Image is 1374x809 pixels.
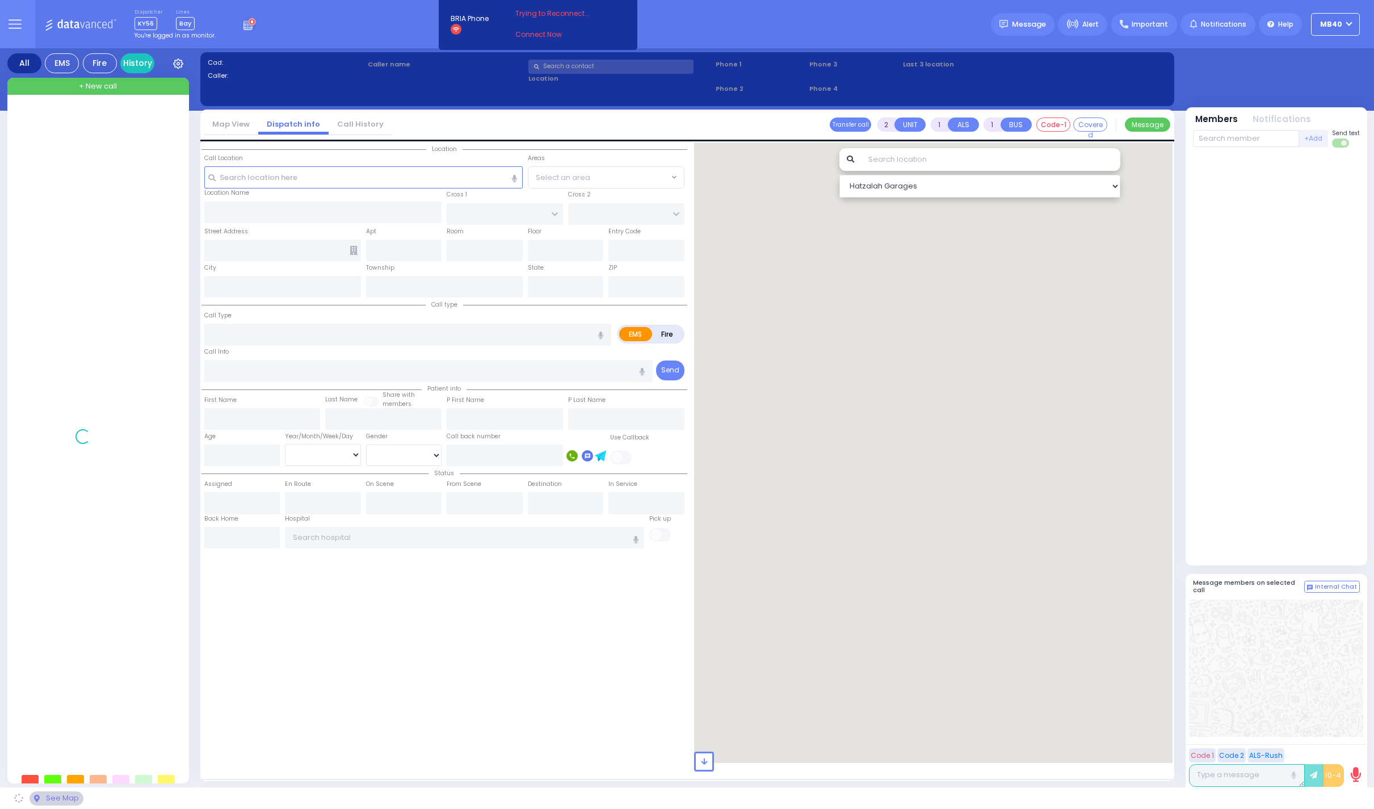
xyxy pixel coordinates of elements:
label: Township [366,263,394,273]
a: Call History [329,119,392,129]
label: Caller: [208,71,364,81]
label: Call Type [204,311,232,320]
span: + New call [79,81,117,92]
label: City [204,263,216,273]
button: Send [656,361,684,380]
span: Alert [1082,19,1099,30]
label: Call back number [447,432,501,441]
span: Phone 2 [716,84,805,94]
label: P First Name [447,396,484,405]
span: Status [428,469,460,477]
label: Entry Code [608,227,641,236]
label: Destination [528,480,562,489]
label: From Scene [447,480,481,489]
label: En Route [285,480,311,489]
span: Other building occupants [350,246,358,255]
label: On Scene [366,480,394,489]
button: Code 2 [1217,748,1246,762]
label: Age [204,432,216,441]
button: Members [1195,113,1238,126]
a: History [120,53,154,73]
button: Covered [1073,118,1107,132]
button: Message [1125,118,1170,132]
span: Notifications [1201,19,1246,30]
h5: Message members on selected call [1193,579,1304,594]
a: Connect Now [515,30,605,40]
div: Fire [83,53,117,73]
img: Logo [45,17,120,31]
label: Cross 2 [568,190,591,199]
button: Notifications [1253,113,1311,126]
input: Search location [861,148,1120,171]
button: MB40 [1311,13,1360,36]
input: Search a contact [528,60,694,74]
span: Trying to Reconnect... [515,9,605,19]
button: Code-1 [1036,118,1070,132]
label: Use Callback [610,433,649,442]
label: Fire [652,327,683,341]
label: Turn off text [1332,137,1350,149]
span: MB40 [1320,19,1342,30]
label: Hospital [285,514,310,523]
label: Location Name [204,188,249,198]
label: Last 3 location [903,60,1035,69]
span: BRIA Phone [451,14,489,24]
img: message.svg [999,20,1008,28]
span: Bay [176,17,195,30]
span: Phone 3 [809,60,899,69]
input: Search member [1193,130,1299,147]
button: ALS [948,118,979,132]
button: Transfer call [830,118,871,132]
label: Caller name [368,60,524,69]
div: EMS [45,53,79,73]
small: Share with [383,391,415,399]
span: Internal Chat [1315,583,1357,591]
label: Last Name [325,395,358,404]
label: In Service [608,480,637,489]
button: UNIT [894,118,926,132]
button: ALS-Rush [1247,748,1284,762]
button: BUS [1001,118,1032,132]
span: Patient info [422,384,467,393]
input: Search location here [204,166,523,188]
label: Pick up [649,514,671,523]
input: Search hospital [285,527,644,548]
label: ZIP [608,263,617,273]
label: Lines [176,9,195,16]
span: You're logged in as monitor. [135,31,216,40]
span: Important [1132,19,1168,30]
label: Areas [528,154,545,163]
button: Internal Chat [1304,581,1360,593]
span: Message [1012,19,1046,30]
label: Assigned [204,480,232,489]
label: Call Location [204,154,243,163]
label: Dispatcher [135,9,163,16]
span: Send text [1332,129,1360,137]
a: Dispatch info [258,119,329,129]
label: Back Home [204,514,238,523]
span: Phone 4 [809,84,899,94]
span: Select an area [536,172,590,183]
a: Map View [204,119,258,129]
div: All [7,53,41,73]
label: Cross 1 [447,190,467,199]
span: Phone 1 [716,60,805,69]
div: Year/Month/Week/Day [285,432,361,441]
label: Location [528,74,712,83]
span: Location [426,145,463,153]
label: State [528,263,544,273]
div: See map [30,791,83,806]
label: Gender [366,432,388,441]
label: First Name [204,396,237,405]
label: Call Info [204,347,229,357]
img: comment-alt.png [1307,585,1313,590]
span: members [383,400,411,408]
span: KY56 [135,17,157,30]
label: EMS [619,327,652,341]
label: Cad: [208,58,364,68]
label: P Last Name [568,396,606,405]
label: Apt [366,227,376,236]
span: Help [1278,19,1293,30]
label: Street Address [204,227,248,236]
label: Floor [528,227,541,236]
